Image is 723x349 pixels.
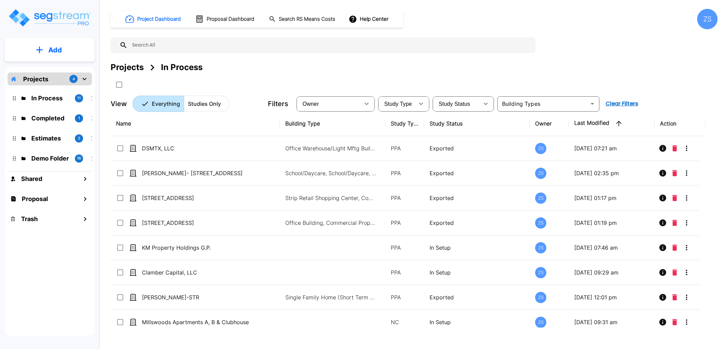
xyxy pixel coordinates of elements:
[142,293,255,301] p: [PERSON_NAME]-STR
[152,100,180,108] p: Everything
[574,293,649,301] p: [DATE] 12:01 pm
[280,111,385,136] th: Building Type
[188,100,221,108] p: Studies Only
[31,114,69,123] p: Completed
[424,111,530,136] th: Study Status
[142,169,255,177] p: [PERSON_NAME]- [STREET_ADDRESS]
[391,293,419,301] p: PPA
[656,315,670,329] button: Info
[22,194,48,203] h1: Proposal
[430,268,524,277] p: In Setup
[23,74,48,84] p: Projects
[670,290,680,304] button: Delete
[207,15,254,23] h1: Proposal Dashboard
[123,12,184,27] button: Project Dashboard
[77,155,81,161] p: 16
[31,154,69,163] p: Demo Folder
[391,318,419,326] p: NC
[380,94,414,113] div: Select
[670,142,680,155] button: Delete
[574,169,649,177] p: [DATE] 02:35 pm
[656,290,670,304] button: Info
[31,94,69,103] p: In Process
[535,217,546,229] div: ZS
[268,99,288,109] p: Filters
[132,96,229,112] div: Platform
[391,244,419,252] p: PPA
[680,241,693,254] button: More-Options
[670,315,680,329] button: Delete
[142,219,255,227] p: [STREET_ADDRESS]
[574,219,649,227] p: [DATE] 01:19 pm
[680,191,693,205] button: More-Options
[430,194,524,202] p: Exported
[285,169,377,177] p: School/Daycare, School/Daycare, School/Daycare, School/Daycare Site
[78,115,80,121] p: 1
[535,143,546,154] div: ZS
[434,94,479,113] div: Select
[303,101,319,107] span: Owner
[73,76,75,82] p: 4
[574,268,649,277] p: [DATE] 09:29 am
[535,168,546,179] div: ZS
[391,268,419,277] p: PPA
[430,144,524,152] p: Exported
[285,194,377,202] p: Strip Retail Shopping Center, Commercial Property Site
[112,78,126,92] button: SelectAll
[161,61,203,73] div: In Process
[385,111,424,136] th: Study Type
[670,266,680,279] button: Delete
[530,111,569,136] th: Owner
[142,318,255,326] p: Millswoods Apartments A, B & Clubhouse
[111,111,280,136] th: Name
[697,9,718,29] div: ZS
[391,219,419,227] p: PPA
[5,40,95,60] button: Add
[285,293,377,301] p: Single Family Home (Short Term Residential Rental), Single Family Home Site
[132,96,184,112] button: Everything
[21,214,38,223] h1: Trash
[142,244,255,252] p: KM Property Holdings G.P.
[670,166,680,180] button: Delete
[588,99,597,109] button: Open
[347,13,391,26] button: Help Center
[535,242,546,253] div: ZS
[78,135,80,141] p: 2
[285,219,377,227] p: Office Building, Commercial Property Site
[535,267,546,278] div: ZS
[680,166,693,180] button: More-Options
[574,144,649,152] p: [DATE] 07:21 am
[680,216,693,230] button: More-Options
[656,266,670,279] button: Info
[137,15,181,23] h1: Project Dashboard
[77,95,81,101] p: 11
[535,292,546,303] div: ZS
[142,268,255,277] p: Clamber Capital, LLC
[656,241,670,254] button: Info
[285,144,377,152] p: Office Warehouse/Light Mftg Building, Commercial Property Site
[142,194,255,202] p: [STREET_ADDRESS]
[111,99,127,109] p: View
[680,315,693,329] button: More-Options
[430,318,524,326] p: In Setup
[142,144,255,152] p: DSMTX, LLC
[670,191,680,205] button: Delete
[574,194,649,202] p: [DATE] 01:17 pm
[535,317,546,328] div: ZS
[603,97,641,111] button: Clear Filters
[430,219,524,227] p: Exported
[655,111,705,136] th: Action
[569,111,655,136] th: Last Modified
[184,96,229,112] button: Studies Only
[656,191,670,205] button: Info
[48,45,62,55] p: Add
[266,13,339,26] button: Search RS Means Costs
[680,142,693,155] button: More-Options
[384,101,412,107] span: Study Type
[31,134,69,143] p: Estimates
[391,194,419,202] p: PPA
[680,266,693,279] button: More-Options
[430,169,524,177] p: Exported
[279,15,335,23] h1: Search RS Means Costs
[574,244,649,252] p: [DATE] 07:46 am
